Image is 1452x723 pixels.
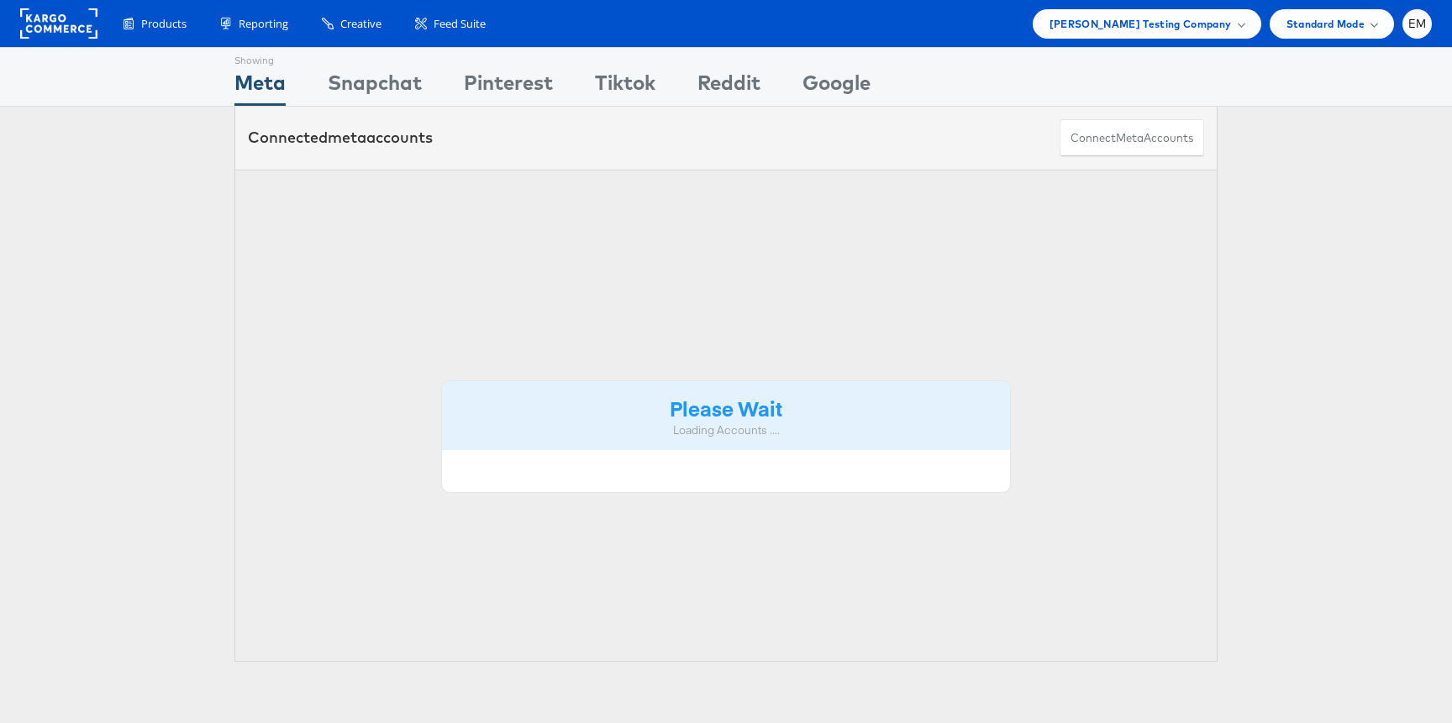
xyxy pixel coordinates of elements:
[697,68,760,106] div: Reddit
[670,394,782,422] strong: Please Wait
[239,16,288,32] span: Reporting
[1286,15,1365,33] span: Standard Mode
[802,68,871,106] div: Google
[1050,15,1232,33] span: [PERSON_NAME] Testing Company
[1116,130,1144,146] span: meta
[141,16,187,32] span: Products
[464,68,553,106] div: Pinterest
[234,48,286,68] div: Showing
[248,127,433,149] div: Connected accounts
[234,68,286,106] div: Meta
[328,68,422,106] div: Snapchat
[1060,119,1204,157] button: ConnectmetaAccounts
[340,16,381,32] span: Creative
[328,128,366,147] span: meta
[455,422,997,438] div: Loading Accounts ....
[595,68,655,106] div: Tiktok
[1408,18,1427,29] span: EM
[434,16,486,32] span: Feed Suite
